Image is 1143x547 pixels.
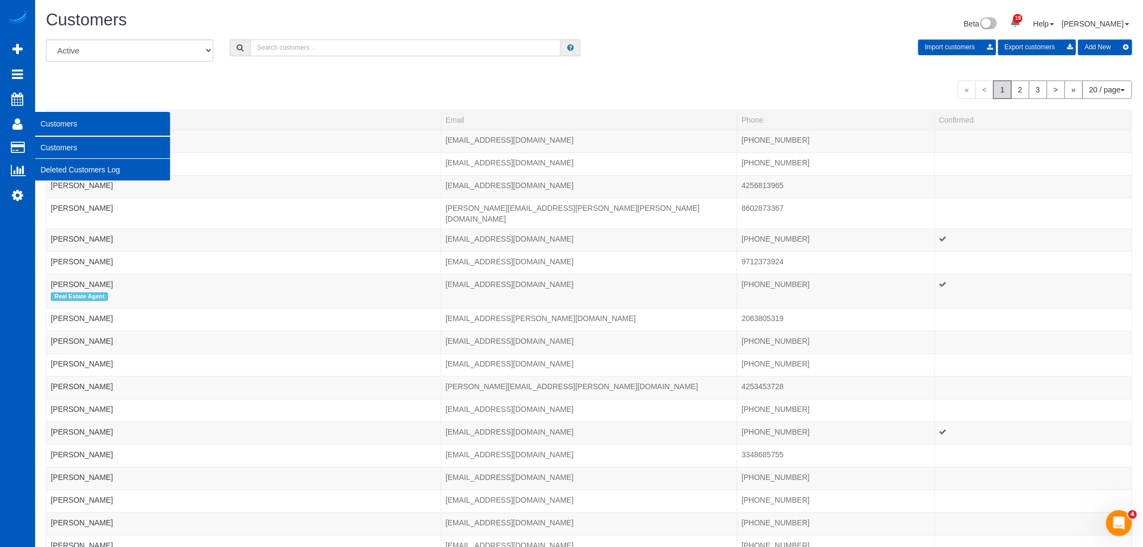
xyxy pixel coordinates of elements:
[51,518,113,527] a: [PERSON_NAME]
[958,81,1132,99] nav: Pagination navigation
[46,399,441,422] td: Name
[51,346,436,349] div: Tags
[993,81,1012,99] span: 1
[737,152,934,175] td: Phone
[46,10,127,29] span: Customers
[737,399,934,422] td: Phone
[934,308,1132,331] td: Confirmed
[737,229,934,251] td: Phone
[934,175,1132,198] td: Confirmed
[934,444,1132,467] td: Confirmed
[934,399,1132,422] td: Confirmed
[934,229,1132,251] td: Confirmed
[934,110,1132,130] th: Confirmed
[46,130,441,152] td: Name
[51,359,113,368] a: [PERSON_NAME]
[441,152,737,175] td: Email
[6,11,28,26] img: Automaid Logo
[934,490,1132,512] td: Confirmed
[51,267,436,270] div: Tags
[51,437,436,440] div: Tags
[1128,510,1137,519] span: 4
[934,251,1132,274] td: Confirmed
[51,290,436,304] div: Tags
[934,376,1132,399] td: Confirmed
[51,145,436,148] div: Tags
[51,473,113,482] a: [PERSON_NAME]
[46,198,441,229] td: Name
[35,159,170,181] a: Deleted Customers Log
[958,81,976,99] span: «
[46,274,441,308] td: Name
[737,490,934,512] td: Phone
[51,392,436,395] div: Tags
[46,229,441,251] td: Name
[46,444,441,467] td: Name
[46,422,441,444] td: Name
[46,490,441,512] td: Name
[976,81,994,99] span: <
[51,450,113,459] a: [PERSON_NAME]
[35,136,170,181] ul: Customers
[250,39,561,56] input: Search customers ...
[1033,19,1054,28] a: Help
[737,422,934,444] td: Phone
[441,399,737,422] td: Email
[51,168,436,171] div: Tags
[35,137,170,158] a: Customers
[51,428,113,436] a: [PERSON_NAME]
[51,483,436,485] div: Tags
[964,19,998,28] a: Beta
[1065,81,1083,99] a: »
[737,376,934,399] td: Phone
[51,460,436,463] div: Tags
[51,214,436,216] div: Tags
[1005,11,1026,35] a: 19
[1047,81,1065,99] a: >
[441,467,737,490] td: Email
[441,251,737,274] td: Email
[46,152,441,175] td: Name
[1062,19,1129,28] a: [PERSON_NAME]
[51,528,436,531] div: Tags
[441,490,737,512] td: Email
[51,244,436,247] div: Tags
[441,422,737,444] td: Email
[35,111,170,136] span: Customers
[737,331,934,353] td: Phone
[737,175,934,198] td: Phone
[51,415,436,417] div: Tags
[1029,81,1047,99] a: 3
[737,198,934,229] td: Phone
[934,198,1132,229] td: Confirmed
[46,175,441,198] td: Name
[441,331,737,353] td: Email
[51,292,108,301] span: Real Estate Agent
[51,257,113,266] a: [PERSON_NAME]
[441,308,737,331] td: Email
[998,39,1076,55] button: Export customers
[46,110,441,130] th: Name
[934,512,1132,535] td: Confirmed
[1011,81,1030,99] a: 2
[51,204,113,212] a: [PERSON_NAME]
[934,467,1132,490] td: Confirmed
[441,512,737,535] td: Email
[46,331,441,353] td: Name
[51,496,113,504] a: [PERSON_NAME]
[51,505,436,508] div: Tags
[46,512,441,535] td: Name
[934,331,1132,353] td: Confirmed
[441,274,737,308] td: Email
[441,444,737,467] td: Email
[934,274,1132,308] td: Confirmed
[737,444,934,467] td: Phone
[46,353,441,376] td: Name
[737,130,934,152] td: Phone
[46,308,441,331] td: Name
[737,353,934,376] td: Phone
[441,229,737,251] td: Email
[51,405,113,413] a: [PERSON_NAME]
[51,314,113,323] a: [PERSON_NAME]
[737,512,934,535] td: Phone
